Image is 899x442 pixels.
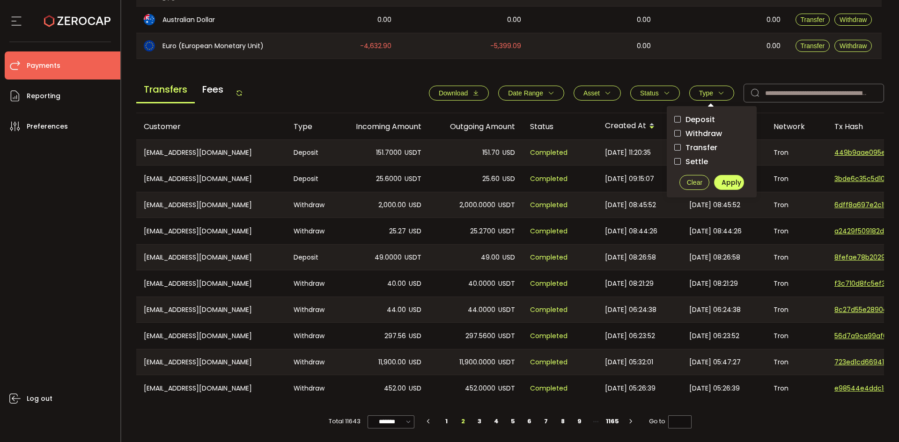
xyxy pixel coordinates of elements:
[438,415,455,428] li: 1
[530,252,567,263] span: Completed
[162,15,215,25] span: Australian Dollar
[286,323,335,349] div: Withdraw
[597,118,682,134] div: Created At
[377,14,391,25] span: 0.00
[605,147,651,158] span: [DATE] 11:20:35
[605,383,656,394] span: [DATE] 05:26:39
[630,86,680,101] button: Status
[286,166,335,192] div: Deposit
[470,226,495,237] span: 25.2700
[409,331,421,341] span: USD
[521,415,538,428] li: 6
[360,41,391,51] span: -4,632.90
[687,179,702,186] span: Clear
[389,226,406,237] span: 25.27
[605,226,657,237] span: [DATE] 08:44:26
[796,14,830,26] button: Transfer
[471,415,488,428] li: 3
[375,252,402,263] span: 49.0000
[286,140,335,165] div: Deposit
[605,357,653,368] span: [DATE] 05:32:01
[605,200,656,210] span: [DATE] 08:45:52
[439,89,468,97] span: Download
[136,245,286,270] div: [EMAIL_ADDRESS][DOMAIN_NAME]
[605,331,655,341] span: [DATE] 06:23:52
[689,383,740,394] span: [DATE] 05:26:39
[530,174,567,184] span: Completed
[498,304,515,315] span: USDT
[502,174,515,184] span: USD
[378,357,406,368] span: 11,900.00
[286,245,335,270] div: Deposit
[502,147,515,158] span: USD
[27,120,68,133] span: Preferences
[530,200,567,210] span: Completed
[162,41,264,51] span: Euro (European Monetary Unit)
[689,252,740,263] span: [DATE] 08:26:58
[387,304,406,315] span: 44.00
[459,200,495,210] span: 2,000.0000
[482,174,500,184] span: 25.60
[766,270,827,297] div: Tron
[766,323,827,349] div: Tron
[286,349,335,375] div: Withdraw
[508,89,543,97] span: Date Range
[679,175,709,190] button: Clear
[429,121,523,132] div: Outgoing Amount
[681,157,708,166] span: Settle
[27,89,60,103] span: Reporting
[286,375,335,401] div: Withdraw
[504,415,521,428] li: 5
[144,40,155,51] img: eur_portfolio.svg
[144,14,155,25] img: aud_portfolio.svg
[136,297,286,322] div: [EMAIL_ADDRESS][DOMAIN_NAME]
[286,121,335,132] div: Type
[498,383,515,394] span: USDT
[637,41,651,51] span: 0.00
[674,114,749,167] div: checkbox-group
[286,270,335,297] div: Withdraw
[455,415,472,428] li: 2
[766,375,827,401] div: Tron
[27,392,52,406] span: Log out
[605,278,654,289] span: [DATE] 08:21:29
[689,86,734,101] button: Type
[482,147,500,158] span: 151.70
[571,415,588,428] li: 9
[498,357,515,368] span: USDT
[136,323,286,349] div: [EMAIL_ADDRESS][DOMAIN_NAME]
[136,77,195,103] span: Transfers
[530,278,567,289] span: Completed
[766,297,827,322] div: Tron
[378,200,406,210] span: 2,000.00
[801,16,825,23] span: Transfer
[502,252,515,263] span: USD
[681,115,715,124] span: Deposit
[766,245,827,270] div: Tron
[459,357,495,368] span: 11,900.0000
[136,218,286,244] div: [EMAIL_ADDRESS][DOMAIN_NAME]
[136,270,286,297] div: [EMAIL_ADDRESS][DOMAIN_NAME]
[498,200,515,210] span: USDT
[490,41,521,51] span: -5,399.09
[640,89,659,97] span: Status
[530,357,567,368] span: Completed
[766,349,827,375] div: Tron
[538,415,554,428] li: 7
[27,59,60,72] span: Payments
[329,415,361,428] span: Total 11643
[574,86,621,101] button: Asset
[689,278,738,289] span: [DATE] 08:21:29
[689,331,739,341] span: [DATE] 06:23:52
[766,14,781,25] span: 0.00
[689,304,741,315] span: [DATE] 06:24:38
[376,147,402,158] span: 151.7000
[530,147,567,158] span: Completed
[689,200,740,210] span: [DATE] 08:45:52
[507,14,521,25] span: 0.00
[766,218,827,244] div: Tron
[376,174,402,184] span: 25.6000
[384,383,406,394] span: 452.00
[852,397,899,442] div: Chat Widget
[530,304,567,315] span: Completed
